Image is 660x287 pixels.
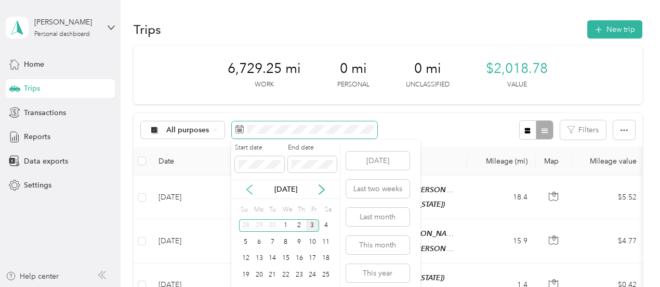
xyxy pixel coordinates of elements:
[587,20,642,39] button: New trip
[306,252,320,265] div: 17
[467,176,536,219] td: 18.4
[239,203,249,217] div: Su
[150,147,228,176] th: Date
[239,235,253,248] div: 5
[319,252,333,265] div: 18
[346,152,410,170] button: [DATE]
[319,219,333,232] div: 4
[253,203,264,217] div: Mo
[323,203,333,217] div: Sa
[253,268,266,281] div: 20
[293,268,306,281] div: 23
[337,80,369,90] p: Personal
[150,176,228,219] td: [DATE]
[264,184,308,195] p: [DATE]
[6,271,59,282] button: Help center
[572,219,645,263] td: $4.77
[253,252,266,265] div: 13
[255,80,274,90] p: Work
[166,127,209,134] span: All purposes
[253,219,266,232] div: 29
[267,203,277,217] div: Tu
[293,235,306,248] div: 9
[266,219,279,232] div: 30
[239,268,253,281] div: 19
[486,60,548,77] span: $2,018.78
[228,147,467,176] th: Locations
[288,143,337,153] label: End date
[279,252,293,265] div: 15
[309,203,319,217] div: Fr
[319,235,333,248] div: 11
[467,219,536,263] td: 15.9
[24,156,68,167] span: Data exports
[346,236,410,254] button: This month
[467,147,536,176] th: Mileage (mi)
[150,219,228,263] td: [DATE]
[281,203,293,217] div: We
[346,208,410,226] button: Last month
[346,180,410,198] button: Last two weeks
[266,235,279,248] div: 7
[346,264,410,282] button: This year
[266,252,279,265] div: 14
[536,147,572,176] th: Map
[24,180,51,191] span: Settings
[253,235,266,248] div: 6
[34,31,90,38] div: Personal dashboard
[228,60,301,77] span: 6,729.25 mi
[279,219,293,232] div: 1
[24,83,40,94] span: Trips
[319,268,333,281] div: 25
[560,120,606,140] button: Filters
[134,24,161,35] h1: Trips
[235,143,284,153] label: Start date
[572,147,645,176] th: Mileage value
[34,17,99,28] div: [PERSON_NAME]
[293,252,306,265] div: 16
[406,80,450,90] p: Unclassified
[572,176,645,219] td: $5.52
[306,268,320,281] div: 24
[414,60,441,77] span: 0 mi
[239,219,253,232] div: 28
[279,235,293,248] div: 8
[296,203,306,217] div: Th
[24,59,44,70] span: Home
[306,235,320,248] div: 10
[507,80,527,90] p: Value
[306,219,320,232] div: 3
[239,252,253,265] div: 12
[266,268,279,281] div: 21
[24,131,50,142] span: Reports
[293,219,306,232] div: 2
[279,268,293,281] div: 22
[24,107,66,118] span: Transactions
[340,60,367,77] span: 0 mi
[602,229,660,287] iframe: Everlance-gr Chat Button Frame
